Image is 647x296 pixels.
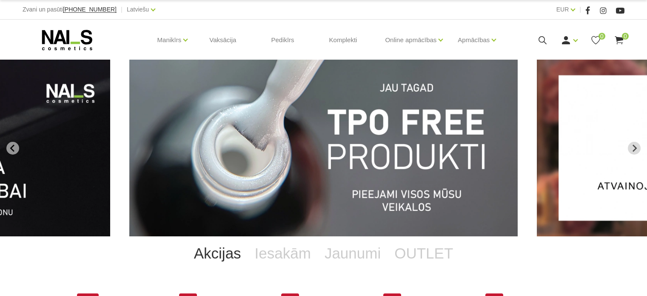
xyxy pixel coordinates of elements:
span: | [121,4,123,15]
a: Apmācības [458,23,490,57]
span: | [579,4,581,15]
span: 0 [599,33,605,40]
a: Jaunumi [318,236,388,270]
a: Pedikīrs [264,20,301,60]
div: Zvani un pasūti [23,4,117,15]
a: Akcijas [187,236,248,270]
a: Manikīrs [157,23,182,57]
span: 0 [622,33,629,40]
button: Go to last slide [6,142,19,155]
a: Komplekti [322,20,364,60]
a: Iesakām [248,236,318,270]
a: OUTLET [388,236,460,270]
a: 0 [590,35,601,46]
a: [PHONE_NUMBER] [63,6,117,13]
a: Online apmācības [385,23,436,57]
a: 0 [614,35,624,46]
a: EUR [556,4,569,14]
li: 1 of 14 [129,60,518,236]
button: Next slide [628,142,641,155]
a: Latviešu [127,4,149,14]
a: Vaksācija [202,20,243,60]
